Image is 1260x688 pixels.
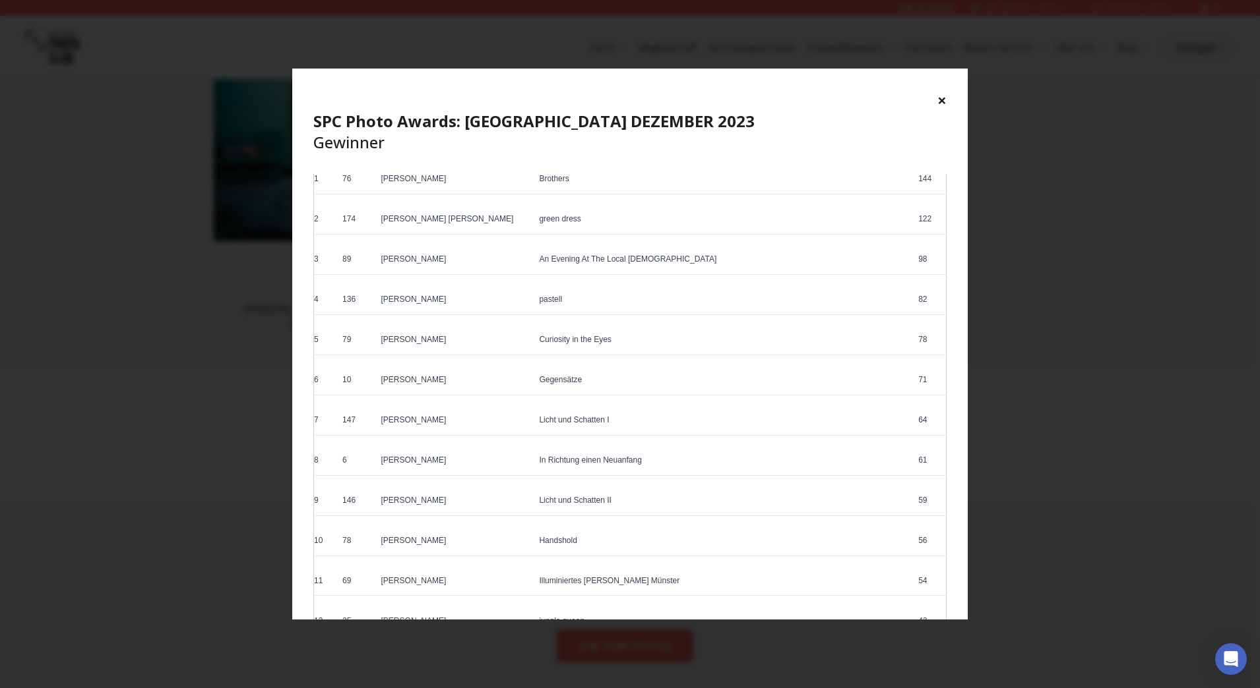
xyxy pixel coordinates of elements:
td: [PERSON_NAME] [377,248,535,274]
td: 6 [314,368,338,395]
td: Illuminiertes [PERSON_NAME] Münster [535,569,914,596]
td: 4 [314,288,338,314]
td: 78 [914,328,946,355]
td: jungle queen [535,610,914,636]
td: 10 [338,368,376,395]
td: 78 [338,529,376,556]
td: 3 [314,248,338,274]
td: [PERSON_NAME] [377,167,535,194]
td: 6 [338,449,376,475]
td: 56 [914,529,946,556]
td: 5 [314,328,338,355]
td: [PERSON_NAME] [377,288,535,314]
button: × [937,90,947,111]
td: 8 [314,449,338,475]
td: Licht und Schatten II [535,489,914,515]
td: 98 [914,248,946,274]
td: 69 [338,569,376,596]
td: [PERSON_NAME] [377,569,535,596]
td: 89 [338,248,376,274]
td: 12 [314,610,338,636]
td: 136 [338,288,376,314]
td: 147 [338,409,376,435]
div: Open Intercom Messenger [1215,643,1247,675]
td: 11 [314,569,338,596]
td: [PERSON_NAME] [377,409,535,435]
td: 82 [914,288,946,314]
td: Curiosity in the Eyes [535,328,914,355]
td: pastell [535,288,914,314]
td: 144 [914,167,946,194]
td: In Richtung einen Neuanfang [535,449,914,475]
td: Brothers [535,167,914,194]
td: [PERSON_NAME] [377,489,535,515]
td: [PERSON_NAME] [PERSON_NAME] [377,208,535,234]
td: 54 [914,569,946,596]
td: 174 [338,208,376,234]
td: An Evening At The Local [DEMOGRAPHIC_DATA] [535,248,914,274]
td: 146 [338,489,376,515]
td: [PERSON_NAME] [377,328,535,355]
td: 71 [914,368,946,395]
td: 35 [338,610,376,636]
td: 79 [338,328,376,355]
td: 76 [338,167,376,194]
td: Gegensätze [535,368,914,395]
td: 43 [914,610,946,636]
td: 7 [314,409,338,435]
h4: Gewinner [313,111,947,153]
td: [PERSON_NAME] [377,610,535,636]
td: 59 [914,489,946,515]
td: Handshold [535,529,914,556]
td: 64 [914,409,946,435]
td: green dress [535,208,914,234]
td: 2 [314,208,338,234]
td: [PERSON_NAME] [377,449,535,475]
td: [PERSON_NAME] [377,368,535,395]
td: Licht und Schatten I [535,409,914,435]
td: 122 [914,208,946,234]
td: 1 [314,167,338,194]
td: [PERSON_NAME] [377,529,535,556]
b: SPC Photo Awards: [GEOGRAPHIC_DATA] DEZEMBER 2023 [313,110,755,132]
td: 61 [914,449,946,475]
td: 9 [314,489,338,515]
td: 10 [314,529,338,556]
